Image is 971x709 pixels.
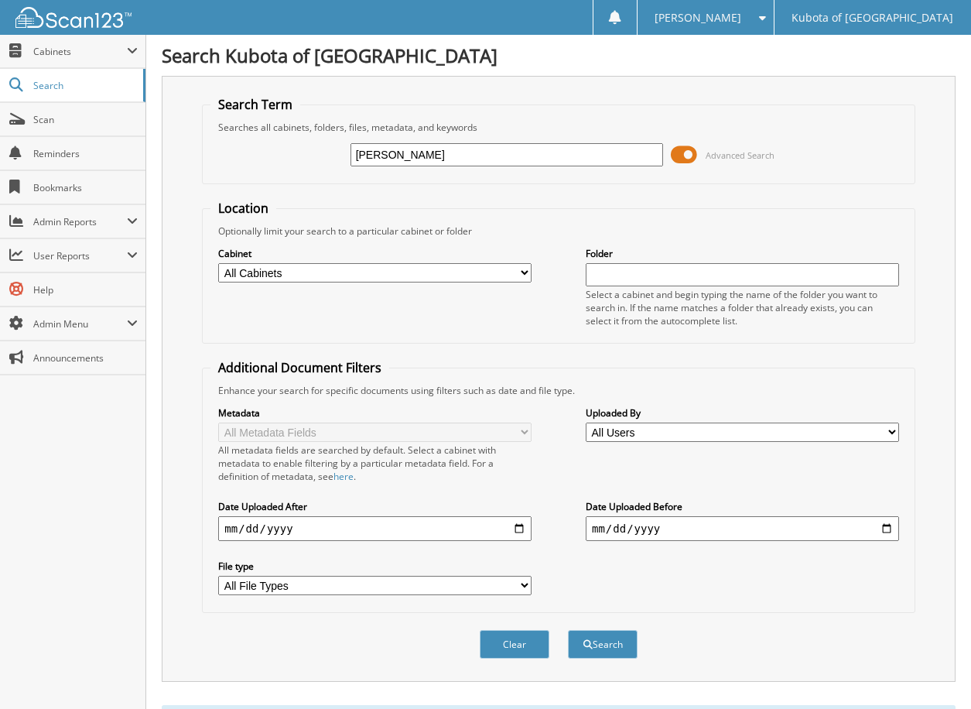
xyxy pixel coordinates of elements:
div: Searches all cabinets, folders, files, metadata, and keywords [210,121,906,134]
span: [PERSON_NAME] [655,13,741,22]
div: Enhance your search for specific documents using filters such as date and file type. [210,384,906,397]
label: Uploaded By [586,406,899,420]
div: Optionally limit your search to a particular cabinet or folder [210,224,906,238]
img: scan123-logo-white.svg [15,7,132,28]
label: Metadata [218,406,532,420]
legend: Additional Document Filters [210,359,389,376]
label: Folder [586,247,899,260]
h1: Search Kubota of [GEOGRAPHIC_DATA] [162,43,956,68]
span: Cabinets [33,45,127,58]
label: Date Uploaded Before [586,500,899,513]
label: Cabinet [218,247,532,260]
span: Reminders [33,147,138,160]
span: Scan [33,113,138,126]
span: Admin Menu [33,317,127,331]
span: Announcements [33,351,138,365]
span: Admin Reports [33,215,127,228]
span: Bookmarks [33,181,138,194]
label: File type [218,560,532,573]
div: Select a cabinet and begin typing the name of the folder you want to search in. If the name match... [586,288,899,327]
span: Kubota of [GEOGRAPHIC_DATA] [792,13,953,22]
input: end [586,516,899,541]
input: start [218,516,532,541]
span: Search [33,79,135,92]
legend: Search Term [210,96,300,113]
span: Help [33,283,138,296]
span: User Reports [33,249,127,262]
div: All metadata fields are searched by default. Select a cabinet with metadata to enable filtering b... [218,444,532,483]
a: here [333,470,354,483]
label: Date Uploaded After [218,500,532,513]
span: Advanced Search [706,149,774,161]
button: Search [568,630,638,659]
legend: Location [210,200,276,217]
button: Clear [480,630,549,659]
